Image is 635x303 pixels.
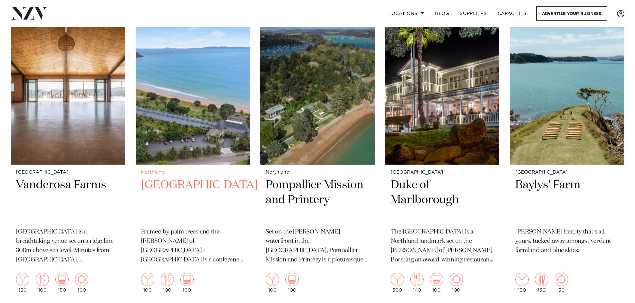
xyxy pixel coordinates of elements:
[16,273,29,293] div: 150
[266,273,279,286] img: cocktail.png
[450,273,463,286] img: meeting.png
[536,6,607,21] a: Advertise your business
[535,273,548,286] img: dining.png
[555,273,568,293] div: 50
[391,170,494,175] small: [GEOGRAPHIC_DATA]
[515,227,619,255] p: [PERSON_NAME] beauty that's all yours, tucked away amongst verdant farmland and blue skies.
[161,273,174,293] div: 100
[11,7,47,19] img: nzv-logo.png
[36,273,49,286] img: dining.png
[180,273,194,293] div: 100
[454,6,492,21] a: SUPPLIERS
[260,12,375,298] a: Northland Pompallier Mission and Printery Set on the [PERSON_NAME] waterfront in the [GEOGRAPHIC_...
[515,170,619,175] small: [GEOGRAPHIC_DATA]
[430,273,443,286] img: theatre.png
[136,12,250,298] a: Northland [GEOGRAPHIC_DATA] Framed by palm trees and the [PERSON_NAME] of [GEOGRAPHIC_DATA] - [GE...
[141,170,245,175] small: Northland
[266,227,369,265] p: Set on the [PERSON_NAME] waterfront in the [GEOGRAPHIC_DATA], Pompallier Mission and Printery is ...
[285,273,299,293] div: 100
[391,227,494,265] p: The [GEOGRAPHIC_DATA] is a Northland landmark set on the [PERSON_NAME] of [PERSON_NAME]. Boasting...
[36,273,49,293] div: 100
[266,273,279,293] div: 100
[16,178,120,223] h2: Vanderosa Farms
[141,273,154,293] div: 100
[141,273,154,286] img: cocktail.png
[383,6,430,21] a: Locations
[391,273,404,286] img: cocktail.png
[285,273,299,286] img: theatre.png
[430,273,443,293] div: 100
[16,227,120,265] p: [GEOGRAPHIC_DATA] is a breathtaking venue set on a ridgeline 300m above sea level. Minutes from [...
[391,273,404,293] div: 300
[450,273,463,293] div: 100
[180,273,194,286] img: theatre.png
[555,273,568,286] img: meeting.png
[75,273,88,286] img: meeting.png
[161,273,174,286] img: dining.png
[492,6,532,21] a: Capacities
[410,273,424,286] img: dining.png
[55,273,69,286] img: theatre.png
[141,178,245,223] h2: [GEOGRAPHIC_DATA]
[391,178,494,223] h2: Duke of Marlborough
[410,273,424,293] div: 140
[141,227,245,265] p: Framed by palm trees and the [PERSON_NAME] of [GEOGRAPHIC_DATA] - [GEOGRAPHIC_DATA] is a conferen...
[266,170,369,175] small: Northland
[430,6,454,21] a: BLOG
[510,12,624,298] a: [GEOGRAPHIC_DATA] Baylys' Farm [PERSON_NAME] beauty that's all yours, tucked away amongst verdant...
[16,273,29,286] img: cocktail.png
[75,273,88,293] div: 100
[515,273,529,286] img: cocktail.png
[11,12,125,298] a: [GEOGRAPHIC_DATA] Vanderosa Farms [GEOGRAPHIC_DATA] is a breathtaking venue set on a ridgeline 30...
[515,273,529,293] div: 130
[16,170,120,175] small: [GEOGRAPHIC_DATA]
[266,178,369,223] h2: Pompallier Mission and Printery
[55,273,69,293] div: 150
[535,273,548,293] div: 130
[515,178,619,223] h2: Baylys' Farm
[385,12,500,298] a: [GEOGRAPHIC_DATA] Duke of Marlborough The [GEOGRAPHIC_DATA] is a Northland landmark set on the [P...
